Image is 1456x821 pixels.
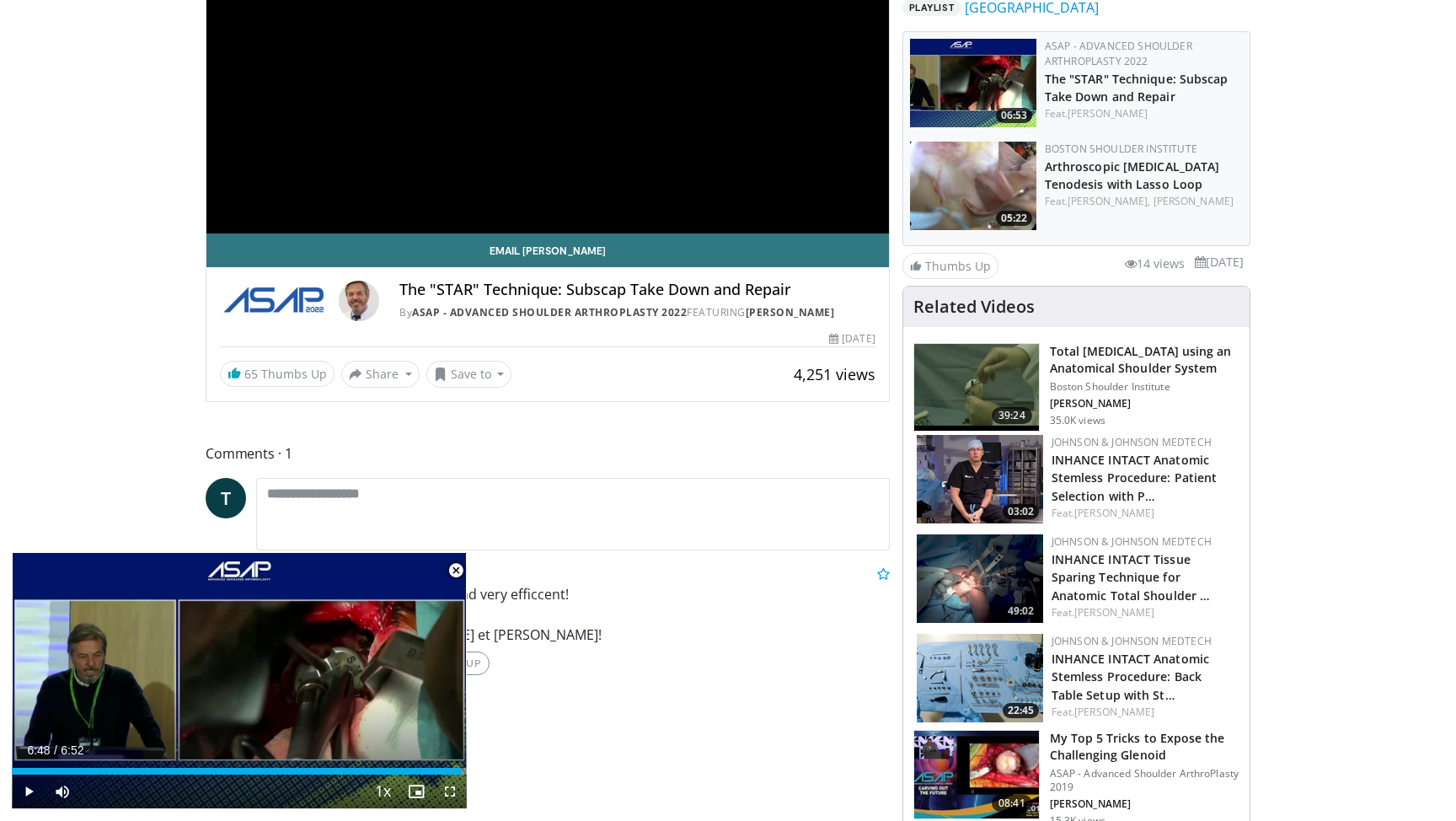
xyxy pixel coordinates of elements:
[27,743,50,757] span: 6:48
[1052,705,1236,720] div: Feat.
[910,39,1036,127] img: 0e230224-c4f6-40e4-ad7e-0c17de49e664.150x105_q85_crop-smart_upscale.jpg
[913,297,1035,317] h4: Related Videos
[366,775,399,808] button: Playback Rate
[917,435,1043,523] a: 03:02
[829,331,875,346] div: [DATE]
[1003,604,1039,619] span: 49:02
[1052,534,1212,549] a: Johnson & Johnson MedTech
[1195,253,1244,271] li: [DATE]
[426,361,512,388] button: Save to
[433,775,467,808] button: Fullscreen
[399,281,875,299] h4: The "STAR" Technique: Subscap Take Down and Repair
[12,775,45,808] button: Play
[339,281,379,321] img: Avatar
[1074,506,1154,520] a: [PERSON_NAME]
[1050,414,1105,427] p: 35.0K views
[1052,551,1211,603] a: INHANCE INTACT Tissue Sparing Technique for Anatomic Total Shoulder …
[996,211,1032,226] span: 05:22
[794,364,875,384] span: 4,251 views
[914,731,1039,818] img: b61a968a-1fa8-450f-8774-24c9f99181bb.150x105_q85_crop-smart_upscale.jpg
[1045,194,1243,209] div: Feat.
[996,108,1032,123] span: 06:53
[220,361,335,387] a: 65 Thumbs Up
[1052,435,1212,449] a: Johnson & Johnson MedTech
[399,775,433,808] button: Enable picture-in-picture mode
[1052,651,1209,702] a: INHANCE INTACT Anatomic Stemless Procedure: Back Table Setup with St…
[439,553,473,588] button: Close
[910,142,1036,230] a: 05:22
[746,305,835,319] a: [PERSON_NAME]
[1068,194,1150,208] a: [PERSON_NAME],
[341,361,420,388] button: Share
[1052,634,1212,648] a: Johnson & Johnson MedTech
[1050,380,1239,394] p: Boston Shoulder Institute
[1003,504,1039,519] span: 03:02
[910,39,1036,127] a: 06:53
[917,634,1043,722] a: 22:45
[12,768,467,775] div: Progress Bar
[992,407,1032,424] span: 39:24
[206,443,890,464] span: Comments 1
[1050,397,1239,410] p: [PERSON_NAME]
[45,775,79,808] button: Mute
[1052,452,1218,503] a: INHANCE INTACT Anatomic Stemless Procedure: Patient Selection with P…
[12,553,467,809] video-js: Video Player
[1074,605,1154,620] a: [PERSON_NAME]
[1052,605,1236,620] div: Feat.
[61,743,83,757] span: 6:52
[1068,106,1148,121] a: [PERSON_NAME]
[244,366,258,382] span: 65
[1045,71,1228,105] a: The "STAR" Technique: Subscap Take Down and Repair
[902,253,998,279] a: Thumbs Up
[1125,255,1185,273] li: 14 views
[220,281,332,321] img: ASAP - Advanced Shoulder ArthroPlasty 2022
[54,743,57,757] span: /
[1074,705,1154,719] a: [PERSON_NAME]
[256,584,890,645] p: Great technique, reproducible and very efficcent! Thanks to the authors! Un grand merci à [PERSON...
[1052,506,1236,521] div: Feat.
[1045,158,1220,192] a: Arthroscopic [MEDICAL_DATA] Tenodesis with Lasso Loop
[1154,194,1234,208] a: [PERSON_NAME]
[914,344,1039,432] img: 38824_0000_3.png.150x105_q85_crop-smart_upscale.jpg
[1045,142,1197,156] a: Boston Shoulder Institute
[1050,767,1239,794] p: ASAP - Advanced Shoulder ArthroPlasty 2019
[399,305,875,320] div: By FEATURING
[992,795,1032,812] span: 08:41
[910,142,1036,230] img: 2cf5d86b-dcb9-487b-aa84-707845ab2052.150x105_q85_crop-smart_upscale.jpg
[913,343,1239,432] a: 39:24 Total [MEDICAL_DATA] using an Anatomical Shoulder System Boston Shoulder Institute [PERSON_...
[917,435,1043,523] img: 8c9576da-f4c2-4ad1-9140-eee6262daa56.png.150x105_q85_crop-smart_upscale.png
[917,534,1043,623] img: be772085-eebf-4ea1-ae5e-6ff3058a57ae.150x105_q85_crop-smart_upscale.jpg
[1050,797,1239,811] p: [PERSON_NAME]
[1050,730,1239,764] h3: My Top 5 Tricks to Expose the Challenging Glenoid
[412,305,687,319] a: ASAP - Advanced Shoulder ArthroPlasty 2022
[1045,106,1243,121] div: Feat.
[1003,703,1039,718] span: 22:45
[1045,39,1192,68] a: ASAP - Advanced Shoulder ArthroPlasty 2022
[206,478,246,518] a: T
[206,233,889,267] a: Email [PERSON_NAME]
[1050,343,1239,377] h3: Total [MEDICAL_DATA] using an Anatomical Shoulder System
[917,534,1043,623] a: 49:02
[917,634,1043,722] img: 5493ac88-9e78-43fb-9cf2-5713838c1a07.png.150x105_q85_crop-smart_upscale.png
